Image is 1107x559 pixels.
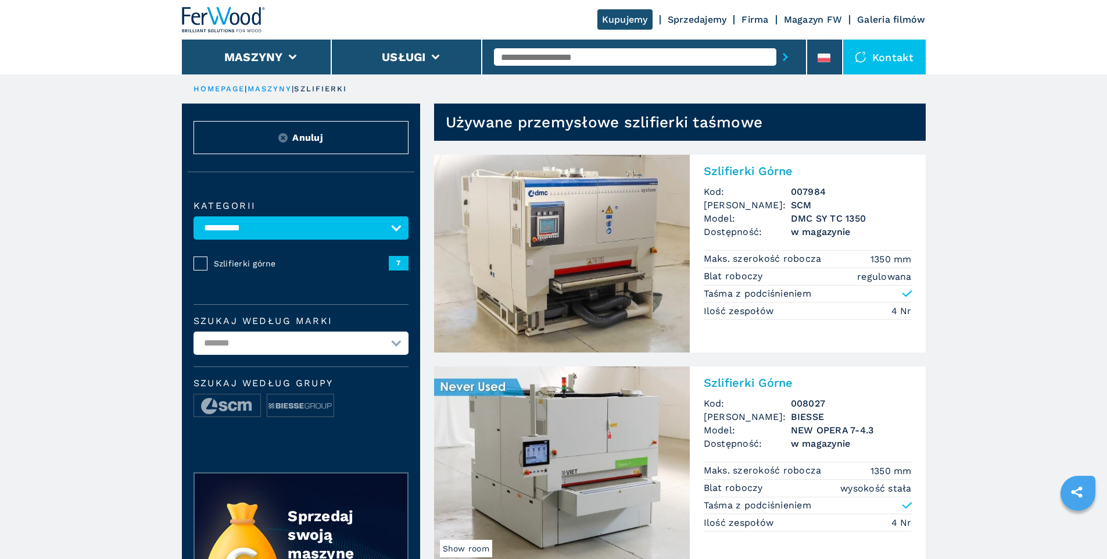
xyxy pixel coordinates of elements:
p: Ilość zespołów [704,305,777,318]
a: Kupujemy [597,9,653,30]
p: szlifierki [294,84,347,94]
div: Kontakt [843,40,926,74]
span: Model: [704,212,791,225]
img: image [194,394,260,418]
span: 7 [389,256,409,270]
span: | [245,84,247,93]
span: Szukaj według grupy [194,379,409,388]
span: Kod: [704,185,791,198]
em: wysokość stała [840,482,912,495]
span: w magazynie [791,437,912,450]
em: regulowana [857,270,912,283]
a: Firma [741,14,768,25]
em: 4 Nr [891,304,912,318]
span: Anuluj [292,131,323,144]
span: Dostępność: [704,225,791,238]
h2: Szlifierki Górne [704,376,912,390]
button: submit-button [776,44,794,70]
a: HOMEPAGE [194,84,245,93]
button: Maszyny [224,50,283,64]
span: Szlifierki górne [214,258,389,269]
em: 1350 mm [870,464,912,478]
button: ResetAnuluj [194,121,409,154]
iframe: Chat [1058,507,1098,550]
a: maszyny [248,84,292,93]
h3: 008027 [791,397,912,410]
p: Ilość zespołów [704,517,777,529]
h3: 007984 [791,185,912,198]
a: Sprzedajemy [668,14,727,25]
span: [PERSON_NAME]: [704,198,791,212]
p: Taśma z podciśnieniem [704,499,811,512]
a: Galeria filmów [857,14,926,25]
em: 4 Nr [891,516,912,529]
h3: NEW OPERA 7-4.3 [791,423,912,437]
span: [PERSON_NAME]: [704,410,791,423]
h1: Używane przemysłowe szlifierki taśmowe [446,113,763,131]
img: Kontakt [855,51,866,63]
span: | [292,84,294,93]
a: Magazyn FW [784,14,843,25]
span: Kod: [704,397,791,410]
span: Show room [440,540,492,557]
h3: BIESSE [791,410,912,423]
p: Maks. szerokość robocza [704,252,825,265]
h3: SCM [791,198,912,212]
img: image [267,394,334,418]
em: 1350 mm [870,252,912,266]
label: kategorii [194,201,409,211]
a: sharethis [1062,478,1091,507]
p: Blat roboczy [704,482,766,494]
img: Ferwood [182,7,266,33]
h3: DMC SY TC 1350 [791,212,912,225]
img: Szlifierki Górne SCM DMC SY TC 1350 [434,155,690,353]
label: Szukaj według marki [194,316,409,326]
h2: Szlifierki Górne [704,164,912,178]
button: Usługi [382,50,426,64]
span: w magazynie [791,225,912,238]
a: Szlifierki Górne SCM DMC SY TC 1350Szlifierki GórneKod:007984[PERSON_NAME]:SCMModel:DMC SY TC 135... [434,155,926,353]
span: Model: [704,423,791,437]
p: Maks. szerokość robocza [704,464,825,477]
img: Reset [278,133,288,143]
span: Dostępność: [704,437,791,450]
p: Blat roboczy [704,270,766,283]
p: Taśma z podciśnieniem [704,287,811,300]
